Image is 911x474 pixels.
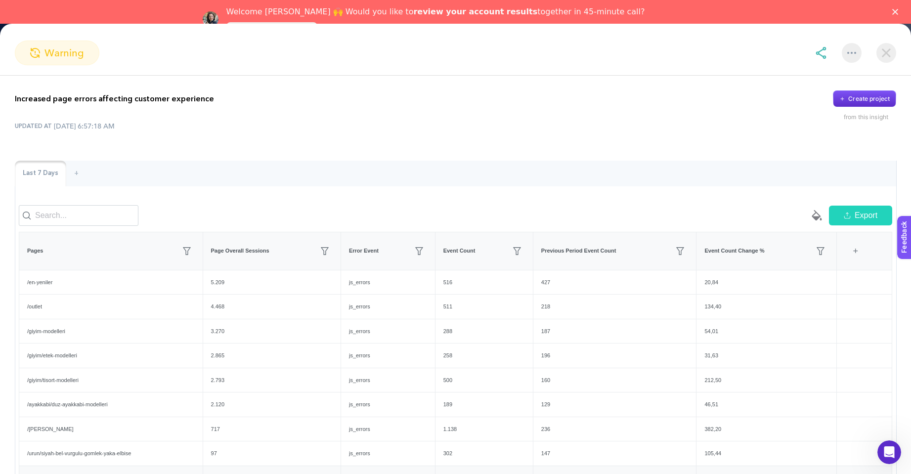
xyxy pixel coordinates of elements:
span: Event Count [443,247,476,255]
div: 212,50 [696,368,836,392]
div: 511 [435,295,533,319]
div: /giyim/tisort-modelleri [19,368,203,392]
div: + [846,240,865,262]
span: Error Event [349,247,379,255]
b: results [507,7,537,16]
span: Pages [27,247,43,255]
div: js_errors [341,368,435,392]
div: 382,20 [696,417,836,441]
a: Speak with an Expert [226,22,318,34]
img: share [815,47,827,59]
span: Previous Period Event Count [541,247,616,255]
button: Export [829,206,892,225]
div: 3.270 [203,319,341,344]
div: 46,51 [696,392,836,417]
div: 2.120 [203,392,341,417]
div: 717 [203,417,341,441]
div: js_errors [341,392,435,417]
div: 427 [533,270,696,295]
div: js_errors [341,270,435,295]
div: 2.793 [203,368,341,392]
iframe: Intercom live chat [877,440,901,464]
div: 134,40 [696,295,836,319]
div: + [66,161,87,186]
div: /outlet [19,295,203,319]
b: review your account [413,7,504,16]
div: 20,84 [696,270,836,295]
div: 4.468 [203,295,341,319]
div: 97 [203,441,341,466]
span: Export [855,210,877,221]
div: 302 [435,441,533,466]
div: 258 [435,344,533,368]
div: /en-yeniler [19,270,203,295]
div: /giyim/etek-modelleri [19,344,203,368]
div: js_errors [341,417,435,441]
div: js_errors [341,319,435,344]
time: [DATE] 6:57:18 AM [54,121,115,131]
input: Search... [19,205,138,226]
div: js_errors [341,295,435,319]
div: js_errors [341,344,435,368]
div: 2.865 [203,344,341,368]
div: /ayakkabi/duz-ayakkabi-modelleri [19,392,203,417]
div: 1.138 [435,417,533,441]
span: Feedback [6,3,38,11]
div: /urun/siyah-bel-vurgulu-gomlek-yaka-elbise [19,441,203,466]
div: 5.209 [203,270,341,295]
img: More options [847,52,856,54]
span: warning [44,45,84,60]
div: 160 [533,368,696,392]
div: 218 [533,295,696,319]
div: Create project [848,95,890,103]
div: 516 [435,270,533,295]
img: Profile image for Neslihan [203,11,218,27]
div: 500 [435,368,533,392]
div: 196 [533,344,696,368]
img: close-dialog [876,43,896,63]
div: 31,63 [696,344,836,368]
button: Create project [833,90,896,107]
div: js_errors [341,441,435,466]
div: 236 [533,417,696,441]
div: Close [892,9,902,15]
span: Page Overall Sessions [211,247,269,255]
div: 105,44 [696,441,836,466]
span: UPDATED AT [15,122,52,130]
div: Welcome [PERSON_NAME] 🙌 Would you like to together in 45-minute call? [226,7,645,17]
div: /giyim-modelleri [19,319,203,344]
p: Increased page errors affecting customer experience [15,93,214,105]
div: Last 7 Days [15,161,66,186]
div: 129 [533,392,696,417]
img: warning [30,48,40,58]
span: Event Count Change % [704,247,764,255]
div: from this insight [844,113,896,121]
div: 288 [435,319,533,344]
div: 189 [435,392,533,417]
div: 54,01 [696,319,836,344]
div: 6 items selected [845,240,853,262]
div: 187 [533,319,696,344]
div: 147 [533,441,696,466]
div: /[PERSON_NAME] [19,417,203,441]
